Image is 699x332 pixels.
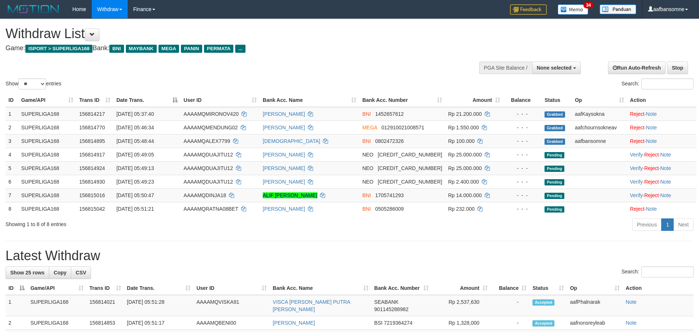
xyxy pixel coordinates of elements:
[432,316,491,330] td: Rp 1,328,000
[18,93,76,107] th: Game/API: activate to sort column ascending
[159,45,179,53] span: MEGA
[263,138,320,144] a: [DEMOGRAPHIC_DATA]
[6,248,693,263] h1: Latest Withdraw
[183,111,239,117] span: AAAAMQMIRONOV420
[622,78,693,89] label: Search:
[6,93,18,107] th: ID
[6,188,18,202] td: 7
[6,295,28,316] td: 1
[273,320,315,326] a: [PERSON_NAME]
[116,206,154,212] span: [DATE] 05:51:21
[375,192,404,198] span: Copy 1705741293 to clipboard
[6,281,28,295] th: ID: activate to sort column descending
[6,4,61,15] img: MOTION_logo.png
[18,78,46,89] select: Showentries
[667,62,688,74] a: Stop
[18,175,76,188] td: SUPERLIGA168
[600,4,636,14] img: panduan.png
[54,270,66,276] span: Copy
[87,281,124,295] th: Trans ID: activate to sort column ascending
[622,266,693,277] label: Search:
[263,206,305,212] a: [PERSON_NAME]
[630,138,645,144] a: Reject
[79,165,105,171] span: 156814924
[6,134,18,148] td: 3
[116,138,154,144] span: [DATE] 05:48:44
[6,266,49,279] a: Show 25 rows
[79,111,105,117] span: 156814217
[6,45,459,52] h4: Game: Bank:
[627,188,696,202] td: · ·
[18,134,76,148] td: SUPERLIGA168
[375,206,404,212] span: Copy 0505286009 to clipboard
[532,299,554,306] span: Accepted
[382,125,425,130] span: Copy 012910021008571 to clipboard
[532,320,554,327] span: Accepted
[448,111,482,117] span: Rp 21.200.000
[6,107,18,121] td: 1
[623,281,693,295] th: Action
[630,206,645,212] a: Reject
[6,78,61,89] label: Show entries
[644,179,659,185] a: Reject
[660,192,671,198] a: Note
[263,192,317,198] a: ALIF [PERSON_NAME]
[506,137,539,145] div: - - -
[627,161,696,175] td: · ·
[362,192,371,198] span: BNI
[6,218,286,228] div: Showing 1 to 8 of 8 entries
[273,299,350,312] a: VISCA [PERSON_NAME] PUTRA [PERSON_NAME]
[362,111,371,117] span: BNI
[506,165,539,172] div: - - -
[76,270,86,276] span: CSV
[545,206,564,213] span: Pending
[572,107,627,121] td: aafKaysokna
[371,281,432,295] th: Bank Acc. Number: activate to sort column ascending
[183,179,233,185] span: AAAAMQDUAJITU12
[28,281,87,295] th: Game/API: activate to sort column ascending
[646,138,657,144] a: Note
[627,202,696,215] td: ·
[567,316,623,330] td: aafnonsreyleab
[567,281,623,295] th: Op: activate to sort column ascending
[183,125,238,130] span: AAAAMQMENDUNG02
[375,138,404,144] span: Copy 0802472326 to clipboard
[25,45,92,53] span: ISPORT > SUPERLIGA168
[374,299,398,305] span: SEABANK
[660,179,671,185] a: Note
[432,295,491,316] td: Rp 2,537,630
[545,166,564,172] span: Pending
[18,188,76,202] td: SUPERLIGA168
[124,281,194,295] th: Date Trans.: activate to sort column ascending
[193,295,270,316] td: AAAAMQVISKA91
[506,205,539,213] div: - - -
[506,110,539,118] div: - - -
[6,202,18,215] td: 8
[644,165,659,171] a: Reject
[572,134,627,148] td: aafbansomne
[181,45,202,53] span: PANIN
[79,152,105,158] span: 156814917
[432,281,491,295] th: Amount: activate to sort column ascending
[448,192,482,198] span: Rp 14.000.000
[6,148,18,161] td: 4
[545,125,565,131] span: Grabbed
[644,152,659,158] a: Reject
[116,165,154,171] span: [DATE] 05:49:13
[183,138,230,144] span: AAAAMQALEX7799
[572,93,627,107] th: Op: activate to sort column ascending
[6,121,18,134] td: 2
[18,121,76,134] td: SUPERLIGA168
[116,111,154,117] span: [DATE] 05:37:40
[491,281,530,295] th: Balance: activate to sort column ascending
[532,62,581,74] button: None selected
[630,165,643,171] a: Verify
[374,306,408,312] span: Copy 901145288982 to clipboard
[542,93,572,107] th: Status
[506,151,539,158] div: - - -
[537,65,572,71] span: None selected
[545,152,564,158] span: Pending
[630,111,645,117] a: Reject
[660,165,671,171] a: Note
[626,299,637,305] a: Note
